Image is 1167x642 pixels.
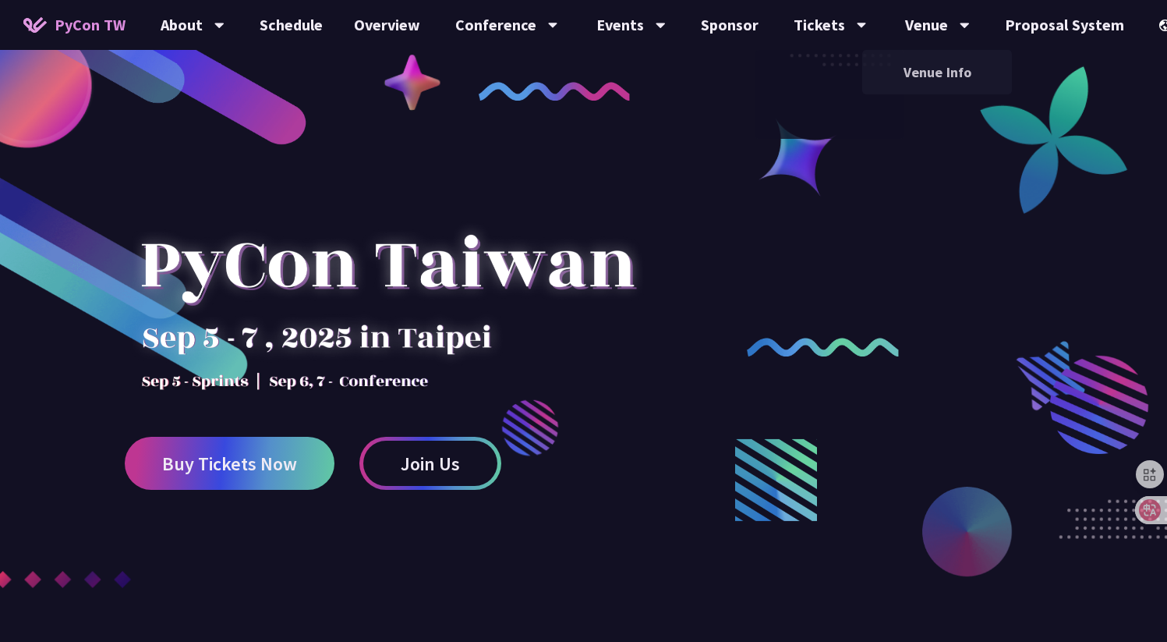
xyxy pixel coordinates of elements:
[8,5,141,44] a: PyCon TW
[479,82,631,101] img: curly-1.ebdbada.png
[747,338,899,356] img: curly-2.e802c9f.png
[55,13,126,37] span: PyCon TW
[162,454,297,474] span: Buy Tickets Now
[23,17,47,33] img: Home icon of PyCon TW 2025
[862,54,1012,90] a: Venue Info
[359,437,501,490] a: Join Us
[401,454,460,474] span: Join Us
[125,437,334,490] a: Buy Tickets Now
